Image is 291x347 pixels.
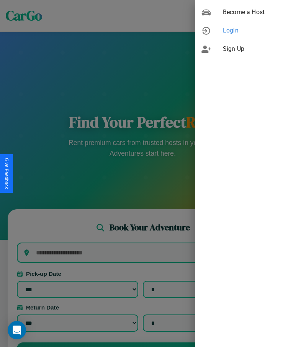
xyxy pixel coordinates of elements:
span: Become a Host [223,8,285,17]
span: Sign Up [223,44,285,54]
span: Login [223,26,285,35]
div: Become a Host [195,3,291,21]
div: Login [195,21,291,40]
div: Sign Up [195,40,291,58]
div: Open Intercom Messenger [8,321,26,339]
div: Give Feedback [4,158,9,189]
